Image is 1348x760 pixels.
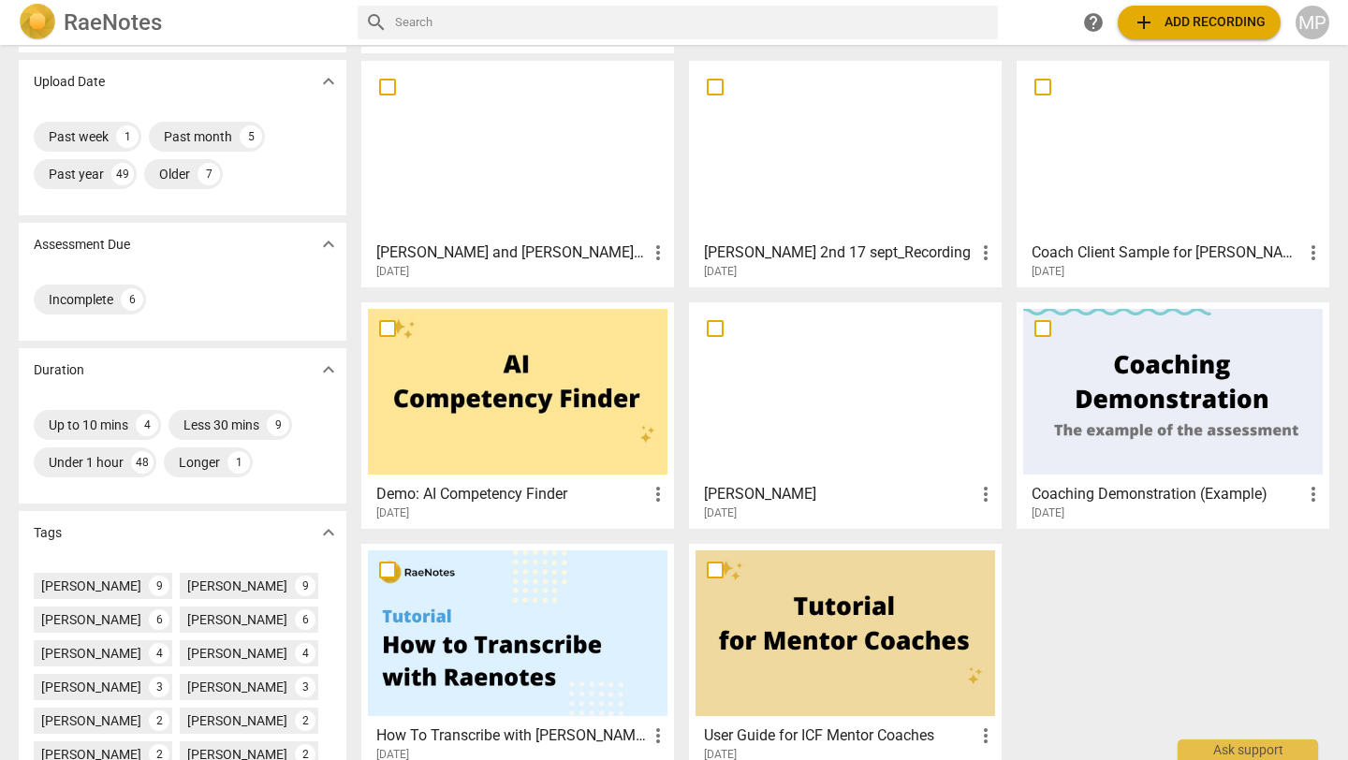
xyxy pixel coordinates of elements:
div: Past week [49,127,109,146]
div: 49 [111,163,134,185]
div: [PERSON_NAME] [187,678,287,696]
div: 4 [136,414,158,436]
button: MP [1296,6,1329,39]
div: [PERSON_NAME] [187,711,287,730]
div: [PERSON_NAME] [41,644,141,663]
div: 6 [121,288,143,311]
span: [DATE] [1032,264,1064,280]
span: more_vert [974,724,997,747]
span: more_vert [647,483,669,505]
button: Show more [315,67,343,95]
div: 9 [149,576,169,596]
div: 9 [267,414,289,436]
span: [DATE] [704,505,737,521]
div: Less 30 mins [183,416,259,434]
div: Incomplete [49,290,113,309]
div: Older [159,165,190,183]
div: 4 [295,643,315,664]
button: Upload [1118,6,1281,39]
span: add [1133,11,1155,34]
span: more_vert [974,483,997,505]
img: Logo [19,4,56,41]
div: 9 [295,576,315,596]
h3: Terry 2nd 17 sept_Recording [704,241,974,264]
div: [PERSON_NAME] [41,678,141,696]
h3: How To Transcribe with RaeNotes [376,724,647,747]
span: search [365,11,388,34]
h3: Coaching Demonstration (Example) [1032,483,1302,505]
p: Duration [34,360,84,380]
div: Under 1 hour [49,453,124,472]
div: 1 [116,125,139,148]
h3: User Guide for ICF Mentor Coaches [704,724,974,747]
h3: Aletha and Greg Audio Sept 18 [376,241,647,264]
a: Coach Client Sample for [PERSON_NAME][DATE] [1023,67,1323,279]
p: Tags [34,523,62,543]
div: 2 [149,710,169,731]
p: Assessment Due [34,235,130,255]
a: [PERSON_NAME] 2nd 17 sept_Recording[DATE] [696,67,995,279]
div: Ask support [1178,739,1318,760]
span: expand_more [317,70,340,93]
span: expand_more [317,521,340,544]
span: help [1082,11,1105,34]
span: more_vert [647,241,669,264]
a: LogoRaeNotes [19,4,343,41]
div: [PERSON_NAME] [187,644,287,663]
a: Help [1077,6,1110,39]
div: Up to 10 mins [49,416,128,434]
div: [PERSON_NAME] [187,610,287,629]
div: 7 [198,163,220,185]
span: [DATE] [376,505,409,521]
span: more_vert [1302,241,1325,264]
p: Upload Date [34,72,105,92]
span: [DATE] [1032,505,1064,521]
div: [PERSON_NAME] [41,711,141,730]
div: 3 [149,677,169,697]
div: Longer [179,453,220,472]
h3: Matthew [704,483,974,505]
a: Demo: AI Competency Finder[DATE] [368,309,667,520]
span: [DATE] [376,264,409,280]
div: 3 [295,677,315,697]
div: 5 [240,125,262,148]
a: [PERSON_NAME][DATE] [696,309,995,520]
button: Show more [315,356,343,384]
span: [DATE] [704,264,737,280]
h3: Demo: AI Competency Finder [376,483,647,505]
input: Search [395,7,990,37]
span: Add recording [1133,11,1266,34]
div: 2 [295,710,315,731]
h2: RaeNotes [64,9,162,36]
span: expand_more [317,233,340,256]
a: [PERSON_NAME] and [PERSON_NAME] Audio [DATE][DATE] [368,67,667,279]
a: Coaching Demonstration (Example)[DATE] [1023,309,1323,520]
button: Show more [315,519,343,547]
h3: Coach Client Sample for Melanie [1032,241,1302,264]
span: more_vert [974,241,997,264]
div: 1 [227,451,250,474]
div: Past year [49,165,104,183]
span: more_vert [647,724,669,747]
button: Show more [315,230,343,258]
div: 4 [149,643,169,664]
div: [PERSON_NAME] [41,610,141,629]
div: 6 [295,609,315,630]
span: expand_more [317,358,340,381]
span: more_vert [1302,483,1325,505]
div: [PERSON_NAME] [41,577,141,595]
div: Past month [164,127,232,146]
div: [PERSON_NAME] [187,577,287,595]
div: 48 [131,451,154,474]
div: 6 [149,609,169,630]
